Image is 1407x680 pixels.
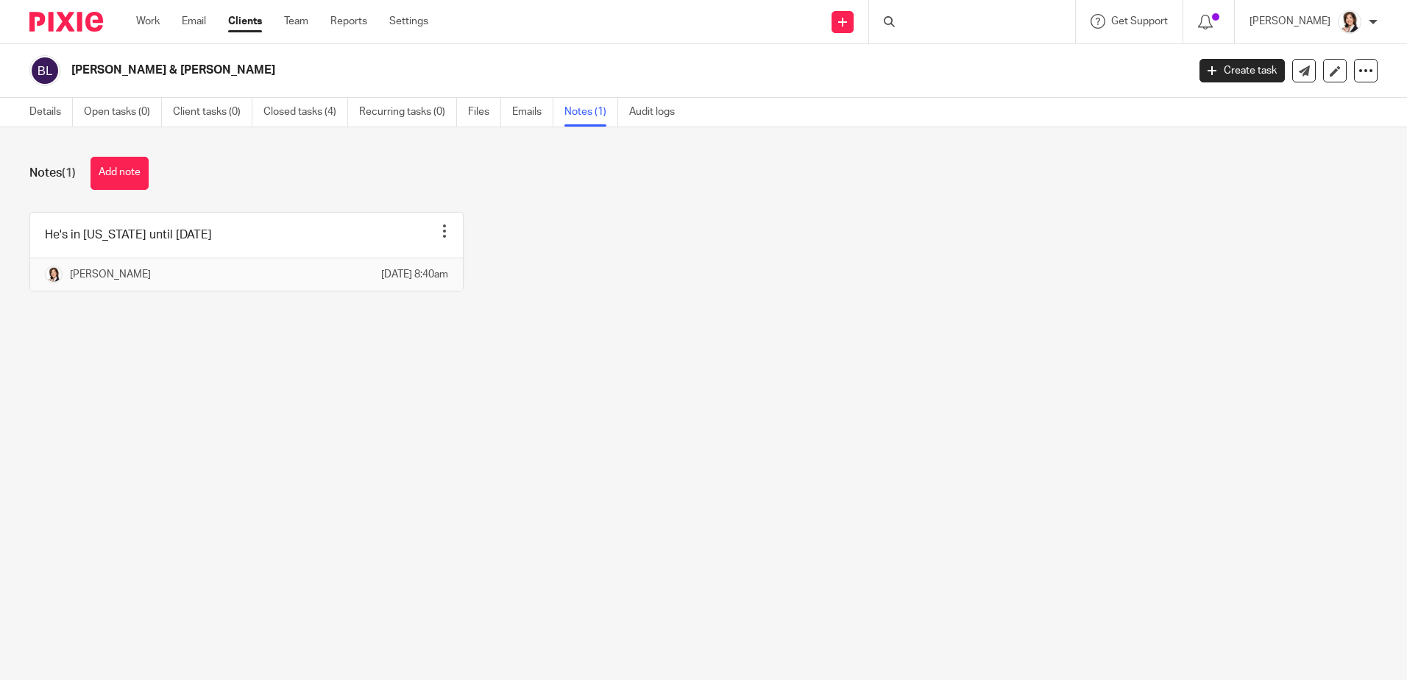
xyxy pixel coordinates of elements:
a: Edit client [1323,59,1347,82]
a: Team [284,14,308,29]
a: Notes (1) [564,98,618,127]
a: Audit logs [629,98,686,127]
a: Settings [389,14,428,29]
a: Clients [228,14,262,29]
h2: [PERSON_NAME] & [PERSON_NAME] [71,63,956,78]
span: (1) [62,167,76,179]
span: Get Support [1111,16,1168,26]
a: Recurring tasks (0) [359,98,457,127]
img: BW%20Website%203%20-%20square.jpg [45,266,63,283]
a: Work [136,14,160,29]
a: Create task [1199,59,1285,82]
a: Client tasks (0) [173,98,252,127]
a: Send new email [1292,59,1316,82]
p: [DATE] 8:40am [381,267,448,282]
img: Pixie [29,12,103,32]
button: Add note [91,157,149,190]
img: svg%3E [29,55,60,86]
a: Email [182,14,206,29]
img: BW%20Website%203%20-%20square.jpg [1338,10,1361,34]
h1: Notes [29,166,76,181]
a: Closed tasks (4) [263,98,348,127]
p: [PERSON_NAME] [70,267,151,282]
a: Details [29,98,73,127]
a: Open tasks (0) [84,98,162,127]
a: Emails [512,98,553,127]
a: Files [468,98,501,127]
p: [PERSON_NAME] [1250,14,1330,29]
a: Reports [330,14,367,29]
